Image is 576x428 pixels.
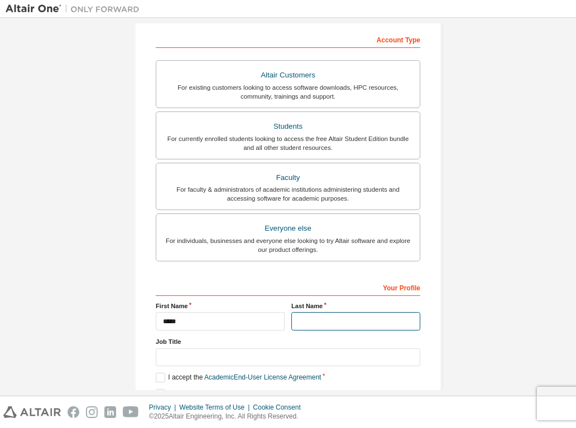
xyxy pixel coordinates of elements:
div: For faculty & administrators of academic institutions administering students and accessing softwa... [163,185,413,203]
label: Last Name [291,301,420,310]
div: For currently enrolled students looking to access the free Altair Student Edition bundle and all ... [163,134,413,152]
label: First Name [156,301,285,310]
img: altair_logo.svg [3,406,61,418]
p: © 2025 Altair Engineering, Inc. All Rights Reserved. [149,412,308,421]
img: instagram.svg [86,406,98,418]
label: I accept the [156,373,321,382]
div: For individuals, businesses and everyone else looking to try Altair software and explore our prod... [163,236,413,254]
div: Website Terms of Use [179,403,253,412]
img: linkedin.svg [104,406,116,418]
img: Altair One [6,3,145,14]
img: youtube.svg [123,406,139,418]
div: Faculty [163,170,413,186]
div: Altair Customers [163,67,413,83]
div: Cookie Consent [253,403,307,412]
div: Students [163,119,413,134]
a: Academic End-User License Agreement [204,373,321,381]
img: facebook.svg [68,406,79,418]
div: Account Type [156,30,420,48]
label: I would like to receive marketing emails from Altair [156,389,316,398]
label: Job Title [156,337,420,346]
div: For existing customers looking to access software downloads, HPC resources, community, trainings ... [163,83,413,101]
div: Everyone else [163,221,413,236]
div: Your Profile [156,278,420,296]
div: Privacy [149,403,179,412]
